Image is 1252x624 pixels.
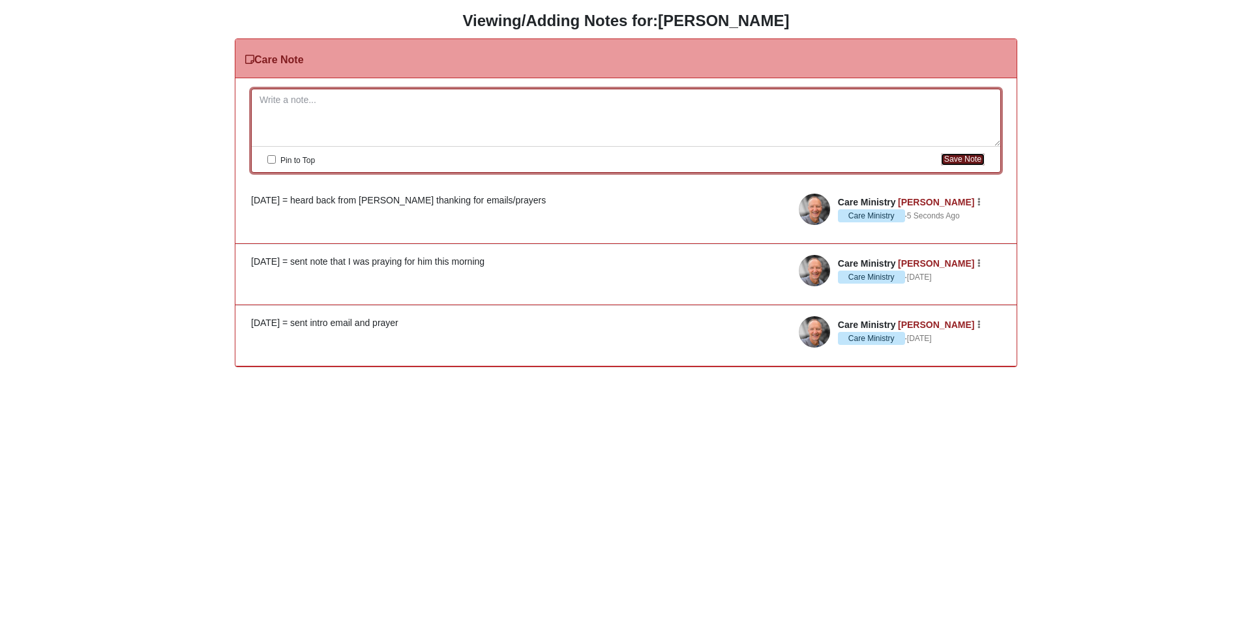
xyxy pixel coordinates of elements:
a: [PERSON_NAME] [898,197,974,207]
img: Jim Nieman [799,316,830,348]
span: · [838,209,907,222]
h3: Viewing/Adding Notes for: [10,12,1242,31]
span: · [838,271,907,284]
span: Care Ministry [838,258,896,269]
span: Care Ministry [838,271,905,284]
time: October 10, 2025, 11:28 AM [907,211,960,220]
a: [DATE] [907,271,932,283]
a: [PERSON_NAME] [898,319,974,330]
img: Jim Nieman [799,194,830,225]
img: Jim Nieman [799,255,830,286]
span: Pin to Top [280,156,315,165]
a: 5 Seconds Ago [907,210,960,222]
h3: Care Note [245,53,304,66]
div: [DATE] = heard back from [PERSON_NAME] thanking for emails/prayers [251,194,1001,207]
span: Care Ministry [838,332,905,345]
time: September 9, 2025, 8:48 AM [907,273,932,282]
div: [DATE] = sent note that I was praying for him this morning [251,255,1001,269]
a: [PERSON_NAME] [898,258,974,269]
button: Save Note [941,153,985,166]
span: Care Ministry [838,319,896,330]
span: · [838,332,907,345]
span: Care Ministry [838,197,896,207]
span: Care Ministry [838,209,905,222]
strong: [PERSON_NAME] [658,12,789,29]
time: August 27, 2025, 2:15 PM [907,334,932,343]
div: [DATE] = sent intro email and prayer [251,316,1001,330]
input: Pin to Top [267,155,276,164]
a: [DATE] [907,333,932,344]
